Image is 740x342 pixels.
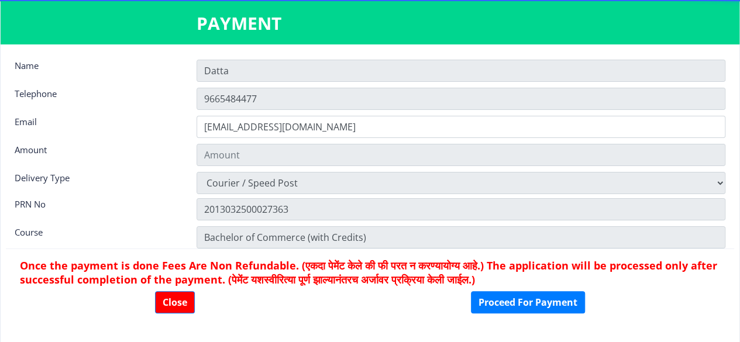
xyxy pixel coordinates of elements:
div: Email [6,116,188,135]
h3: PAYMENT [197,12,543,35]
div: Course [6,226,188,246]
input: Name [197,60,725,82]
input: Zipcode [197,198,725,220]
input: Zipcode [197,226,725,248]
button: Proceed For Payment [471,291,585,313]
div: PRN No [6,198,188,217]
input: Telephone [197,88,725,110]
button: Close [155,291,195,313]
div: Delivery Type [6,172,188,191]
div: Amount [6,144,188,163]
input: Email [197,116,725,138]
h6: Once the payment is done Fees Are Non Refundable. (एकदा पेमेंट केले की फी परत न करण्यायोग्य आहे.)... [20,258,720,286]
div: Name [6,60,188,79]
input: Amount [197,144,725,166]
div: Telephone [6,88,188,107]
